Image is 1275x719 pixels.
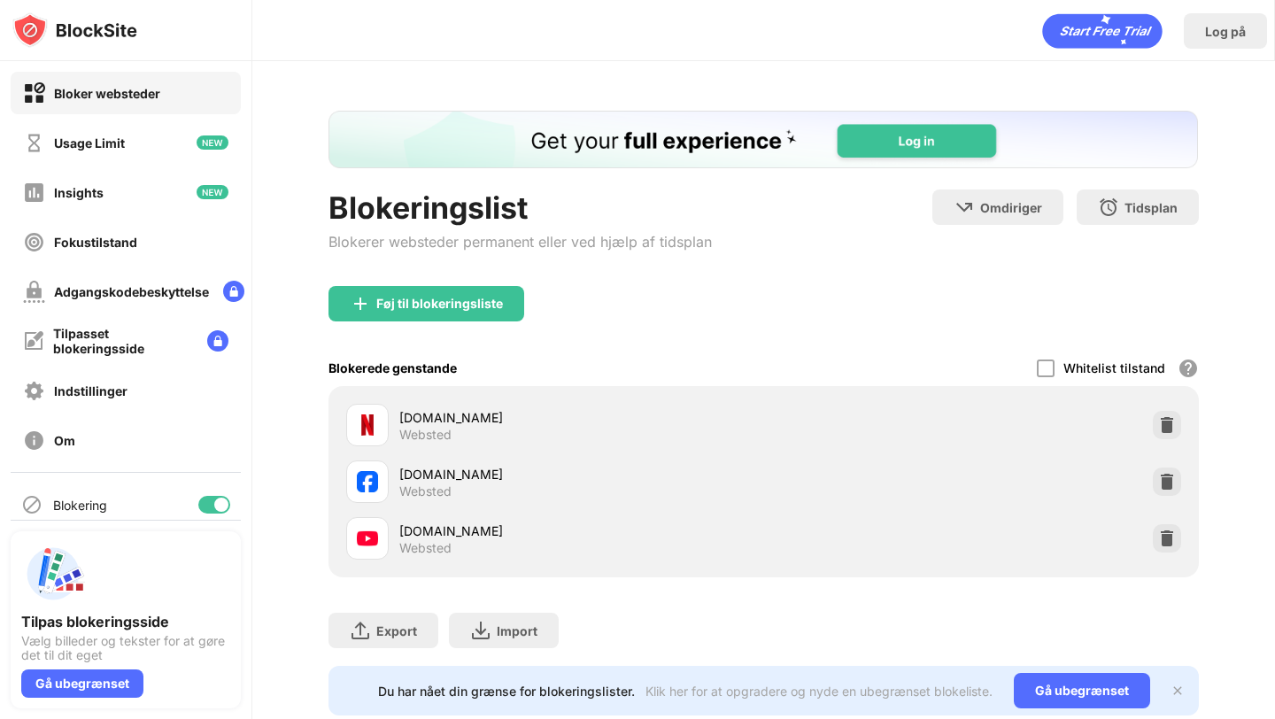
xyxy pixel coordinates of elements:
div: Vælg billeder og tekster for at gøre det til dit eget [21,634,230,662]
div: Blokeringslist [328,189,712,226]
img: settings-off.svg [23,380,45,402]
img: push-custom-page.svg [21,542,85,606]
div: Indstillinger [54,383,127,398]
div: Fokustilstand [54,235,137,250]
div: [DOMAIN_NAME] [399,408,763,427]
div: Whitelist tilstand [1063,360,1165,375]
div: Bloker websteder [54,86,160,101]
div: Usage Limit [54,135,125,151]
div: Klik her for at opgradere og nyde en ubegrænset blokeliste. [645,684,993,699]
img: lock-menu.svg [223,281,244,302]
img: insights-off.svg [23,182,45,204]
div: [DOMAIN_NAME] [399,465,763,483]
div: Gå ubegrænset [1014,673,1150,708]
img: new-icon.svg [197,185,228,199]
div: Blokering [53,498,107,513]
div: Omdiriger [980,200,1042,215]
img: lock-menu.svg [207,330,228,352]
div: Du har nået din grænse for blokeringslister. [378,684,635,699]
img: time-usage-off.svg [23,132,45,154]
div: Export [376,623,417,638]
img: focus-off.svg [23,231,45,253]
div: Insights [54,185,104,200]
div: [DOMAIN_NAME] [399,522,763,540]
div: Tilpasset blokeringsside [53,326,193,356]
iframe: Banner [328,111,1198,168]
img: new-icon.svg [197,135,228,150]
div: Om [54,433,75,448]
img: block-on.svg [23,82,45,104]
div: animation [1042,13,1163,49]
div: Blokerer websteder permanent eller ved hjælp af tidsplan [328,233,712,251]
img: password-protection-off.svg [23,281,45,303]
div: Websted [399,540,452,556]
div: Blokerede genstande [328,360,457,375]
img: logo-blocksite.svg [12,12,137,48]
div: Gå ubegrænset [21,669,143,698]
div: Adgangskodebeskyttelse [54,284,209,299]
img: favicons [357,414,378,436]
img: x-button.svg [1171,684,1185,698]
div: Websted [399,427,452,443]
div: Websted [399,483,452,499]
img: favicons [357,471,378,492]
img: blocking-icon.svg [21,494,42,515]
div: Tidsplan [1124,200,1178,215]
img: favicons [357,528,378,549]
div: Tilpas blokeringsside [21,613,230,630]
div: Log på [1205,24,1246,39]
div: Føj til blokeringsliste [376,297,503,311]
img: customize-block-page-off.svg [23,330,44,352]
div: Import [497,623,537,638]
img: about-off.svg [23,429,45,452]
